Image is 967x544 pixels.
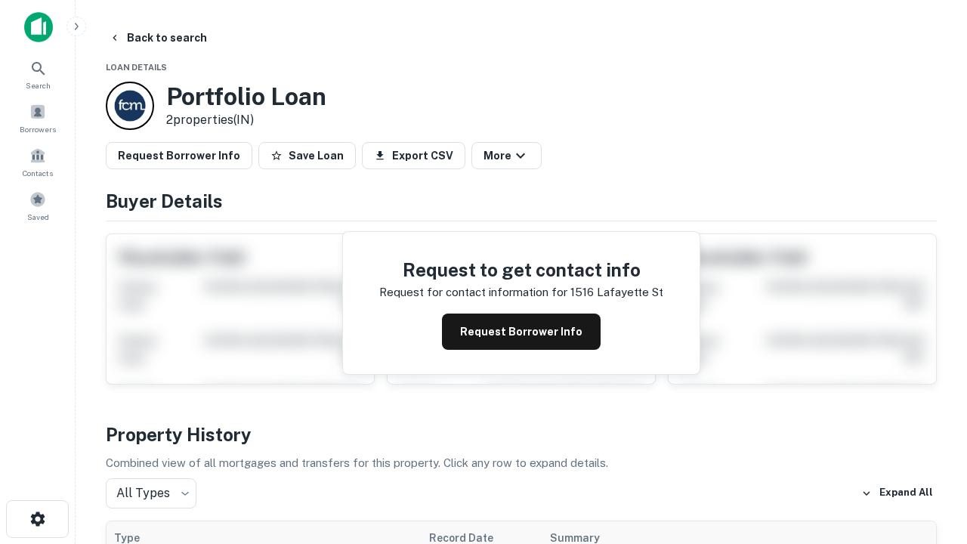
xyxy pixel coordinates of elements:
div: All Types [106,478,196,508]
iframe: Chat Widget [891,375,967,447]
h4: Request to get contact info [379,256,663,283]
h3: Portfolio Loan [166,82,326,111]
span: Loan Details [106,63,167,72]
p: 1516 lafayette st [570,283,663,301]
button: More [471,142,542,169]
a: Borrowers [5,97,71,138]
span: Contacts [23,167,53,179]
h4: Buyer Details [106,187,937,215]
h4: Property History [106,421,937,448]
button: Request Borrower Info [106,142,252,169]
a: Search [5,54,71,94]
button: Request Borrower Info [442,314,601,350]
p: 2 properties (IN) [166,111,326,129]
button: Export CSV [362,142,465,169]
p: Combined view of all mortgages and transfers for this property. Click any row to expand details. [106,454,937,472]
img: capitalize-icon.png [24,12,53,42]
p: Request for contact information for [379,283,567,301]
a: Saved [5,185,71,226]
span: Search [26,79,51,91]
button: Expand All [857,482,937,505]
a: Contacts [5,141,71,182]
span: Saved [27,211,49,223]
button: Back to search [103,24,213,51]
button: Save Loan [258,142,356,169]
span: Borrowers [20,123,56,135]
